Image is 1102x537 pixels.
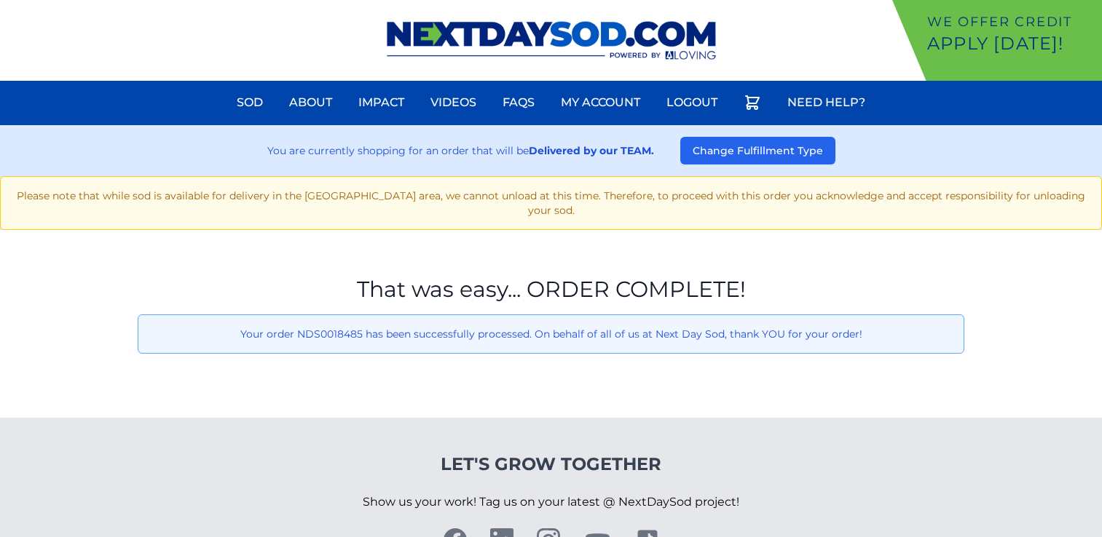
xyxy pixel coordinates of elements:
[363,476,739,528] p: Show us your work! Tag us on your latest @ NextDaySod project!
[138,277,964,303] h1: That was easy... ORDER COMPLETE!
[494,85,543,120] a: FAQs
[552,85,649,120] a: My Account
[658,85,726,120] a: Logout
[228,85,272,120] a: Sod
[927,32,1096,55] p: Apply [DATE]!
[280,85,341,120] a: About
[422,85,485,120] a: Videos
[779,85,874,120] a: Need Help?
[12,188,1090,218] p: Please note that while sod is available for delivery in the [GEOGRAPHIC_DATA] area, we cannot unl...
[529,144,654,157] strong: Delivered by our TEAM.
[363,453,739,476] h4: Let's Grow Together
[350,85,413,120] a: Impact
[150,327,952,341] p: Your order NDS0018485 has been successfully processed. On behalf of all of us at Next Day Sod, th...
[927,12,1096,32] p: We offer Credit
[680,137,835,164] button: Change Fulfillment Type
